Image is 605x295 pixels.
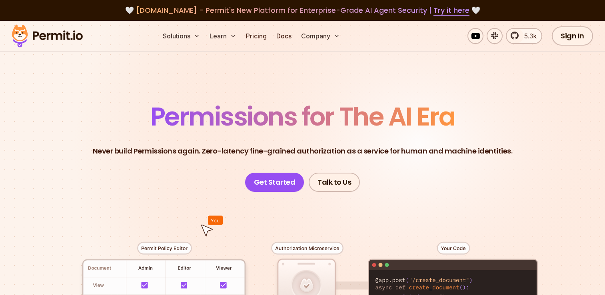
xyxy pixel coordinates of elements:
[245,173,304,192] a: Get Started
[206,28,240,44] button: Learn
[552,26,593,46] a: Sign In
[433,5,469,16] a: Try it here
[160,28,203,44] button: Solutions
[136,5,469,15] span: [DOMAIN_NAME] - Permit's New Platform for Enterprise-Grade AI Agent Security |
[19,5,586,16] div: 🤍 🤍
[8,22,86,50] img: Permit logo
[298,28,343,44] button: Company
[519,31,537,41] span: 5.3k
[150,99,455,134] span: Permissions for The AI Era
[309,173,360,192] a: Talk to Us
[273,28,295,44] a: Docs
[243,28,270,44] a: Pricing
[506,28,542,44] a: 5.3k
[93,146,513,157] p: Never build Permissions again. Zero-latency fine-grained authorization as a service for human and...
